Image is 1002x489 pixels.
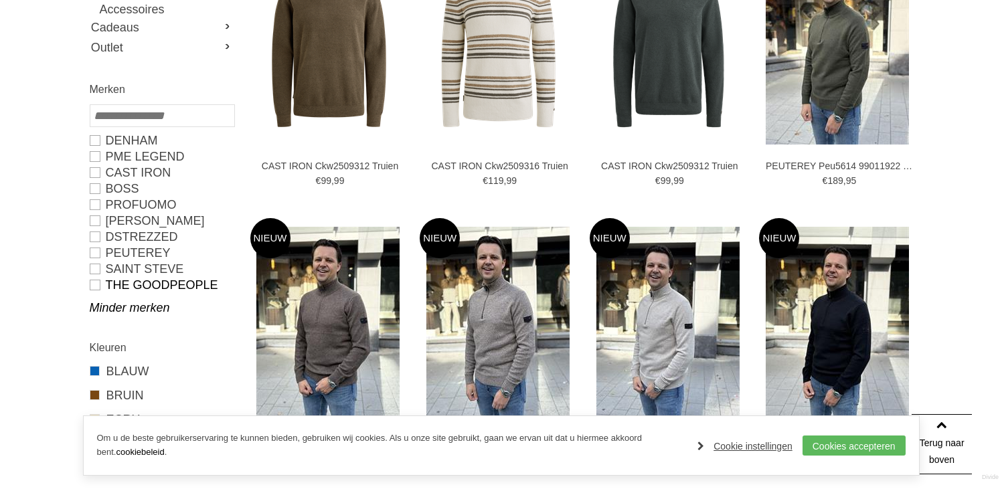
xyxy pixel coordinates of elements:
span: , [331,175,334,186]
span: € [823,175,828,186]
span: 99 [673,175,684,186]
a: Minder merken [90,300,234,316]
span: 95 [846,175,857,186]
span: , [843,175,846,186]
span: 99 [334,175,345,186]
span: 189 [827,175,843,186]
img: PEUTEREY Peu5633 99012205 Truien [256,227,400,417]
h2: Merken [90,81,234,98]
a: PEUTEREY Peu5614 99011922 Truien [766,160,913,172]
a: Cookies accepteren [803,435,906,456]
a: BOSS [90,181,234,197]
span: € [316,175,321,186]
a: Outlet [90,37,234,58]
a: PROFUOMO [90,197,234,213]
a: cookiebeleid [116,447,164,457]
img: PEUTEREY Peu5633 99012205 Truien [766,227,909,417]
a: ECRU [90,411,234,428]
a: BLAUW [90,363,234,380]
span: , [503,175,506,186]
a: PME LEGEND [90,149,234,165]
a: Cadeaus [90,17,234,37]
a: Terug naar boven [912,414,972,474]
span: € [655,175,661,186]
a: Dstrezzed [90,229,234,245]
a: PEUTEREY [90,245,234,261]
a: [PERSON_NAME] [90,213,234,229]
img: PEUTEREY Peu5614 99011922 Truien [426,227,570,417]
span: 99 [506,175,517,186]
a: Accessoires [100,1,234,17]
h2: Kleuren [90,339,234,356]
img: PEUTEREY Peu5614 99011922 Truien [596,227,740,417]
a: CAST IRON Ckw2509316 Truien [426,160,574,172]
span: 119 [488,175,503,186]
a: Divide [982,469,999,486]
a: The Goodpeople [90,277,234,293]
a: Cookie instellingen [697,436,792,456]
p: Om u de beste gebruikerservaring te kunnen bieden, gebruiken wij cookies. Als u onze site gebruik... [97,431,685,460]
span: 99 [321,175,331,186]
a: Saint Steve [90,261,234,277]
span: 99 [661,175,671,186]
a: CAST IRON [90,165,234,181]
a: DENHAM [90,132,234,149]
span: , [671,175,673,186]
span: € [483,175,488,186]
a: CAST IRON Ckw2509312 Truien [256,160,404,172]
a: BRUIN [90,387,234,404]
a: CAST IRON Ckw2509312 Truien [596,160,743,172]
